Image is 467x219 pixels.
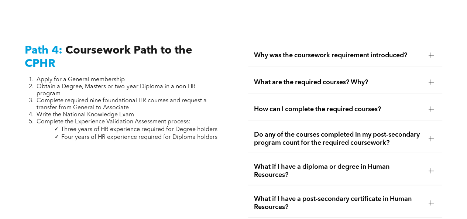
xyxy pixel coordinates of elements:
[37,119,190,125] span: Complete the Experience Validation Assessment process:
[37,98,207,111] span: Complete required nine foundational HR courses and request a transfer from General to Associate
[37,112,134,118] span: Write the National Knowledge Exam
[25,45,62,56] span: Path 4:
[254,131,423,147] span: Do any of the courses completed in my post-secondary program count for the required coursework?
[254,51,423,59] span: Why was the coursework requirement introduced?
[254,105,423,113] span: How can I complete the required courses?
[25,58,55,69] span: CPHR
[61,134,217,140] span: Four years of HR experience required for Diploma holders
[37,84,196,97] span: Obtain a Degree, Masters or two-year Diploma in a non-HR program
[254,78,423,86] span: What are the required courses? Why?
[254,163,423,179] span: What if I have a diploma or degree in Human Resources?
[61,127,217,133] span: Three years of HR experience required for Degree holders
[65,45,192,56] span: Coursework Path to the
[37,77,125,83] span: Apply for a General membership
[254,195,423,211] span: What if I have a post-secondary certificate in Human Resources?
